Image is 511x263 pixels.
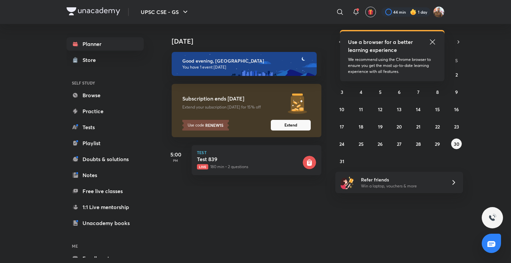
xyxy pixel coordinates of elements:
abbr: August 23, 2025 [454,124,459,130]
img: Company Logo [67,7,120,15]
img: evening [172,52,317,76]
a: Planner [67,37,144,51]
a: Playlist [67,136,144,150]
button: August 17, 2025 [337,121,347,132]
abbr: August 5, 2025 [379,89,382,95]
button: August 3, 2025 [337,87,347,97]
button: August 21, 2025 [413,121,424,132]
a: Company Logo [67,7,120,17]
p: Use code [182,120,229,131]
button: August 8, 2025 [432,87,443,97]
button: August 27, 2025 [394,138,405,149]
button: UPSC CSE - GS [137,5,193,19]
abbr: August 11, 2025 [359,106,363,113]
button: August 29, 2025 [432,138,443,149]
button: August 9, 2025 [451,87,462,97]
abbr: August 4, 2025 [360,89,362,95]
abbr: August 13, 2025 [397,106,402,113]
p: We recommend using the Chrome browser to ensure you get the most up-to-date learning experience w... [348,57,436,75]
button: August 26, 2025 [375,138,386,149]
abbr: August 16, 2025 [454,106,459,113]
h6: Refer friends [361,176,443,183]
img: avatar [368,9,374,15]
abbr: August 10, 2025 [339,106,344,113]
button: August 20, 2025 [394,121,405,132]
h5: 5:00 [162,150,189,158]
button: August 25, 2025 [356,138,366,149]
a: Store [67,53,144,67]
abbr: August 24, 2025 [339,141,344,147]
img: referral [341,176,354,189]
abbr: August 17, 2025 [340,124,344,130]
h6: SELF STUDY [67,77,144,89]
abbr: August 28, 2025 [416,141,421,147]
a: Unacademy books [67,216,144,230]
button: August 18, 2025 [356,121,366,132]
p: Extend your subscription [DATE] for 15% off [182,105,284,110]
a: 1:1 Live mentorship [67,200,144,214]
button: August 11, 2025 [356,104,366,115]
button: August 31, 2025 [337,156,347,166]
button: August 16, 2025 [451,104,462,115]
abbr: August 21, 2025 [416,124,421,130]
p: You have 1 event [DATE] [182,65,311,70]
img: ttu [488,214,496,222]
button: August 30, 2025 [451,138,462,149]
img: streak [410,9,417,15]
abbr: August 30, 2025 [454,141,459,147]
div: Store [83,56,100,64]
abbr: August 31, 2025 [340,158,344,164]
abbr: Saturday [455,57,458,64]
button: August 12, 2025 [375,104,386,115]
p: 180 min • 2 questions [197,164,301,170]
img: Himanshu Yadav [433,6,444,18]
button: August 28, 2025 [413,138,424,149]
h6: Good evening, [GEOGRAPHIC_DATA] [182,58,311,64]
abbr: August 20, 2025 [397,124,402,130]
abbr: August 26, 2025 [378,141,383,147]
abbr: August 6, 2025 [398,89,401,95]
button: August 13, 2025 [394,104,405,115]
abbr: August 15, 2025 [435,106,440,113]
abbr: August 7, 2025 [417,89,420,95]
button: August 24, 2025 [337,138,347,149]
a: Doubts & solutions [67,152,144,166]
abbr: August 8, 2025 [436,89,439,95]
abbr: August 27, 2025 [397,141,402,147]
button: August 19, 2025 [375,121,386,132]
abbr: August 18, 2025 [359,124,363,130]
abbr: August 14, 2025 [416,106,421,113]
abbr: August 3, 2025 [341,89,343,95]
h5: Test 839 [197,156,301,162]
a: Browse [67,89,144,102]
button: August 22, 2025 [432,121,443,132]
h6: ME [67,240,144,252]
button: August 10, 2025 [337,104,347,115]
h5: Use a browser for a better learning experience [348,38,414,54]
a: Free live classes [67,184,144,198]
button: August 14, 2025 [413,104,424,115]
button: August 4, 2025 [356,87,366,97]
abbr: August 12, 2025 [378,106,382,113]
button: August 23, 2025 [451,121,462,132]
abbr: August 29, 2025 [435,141,440,147]
button: August 2, 2025 [451,69,462,80]
a: Practice [67,105,144,118]
button: August 6, 2025 [394,87,405,97]
abbr: August 19, 2025 [378,124,383,130]
h5: Subscription ends [DATE] [182,95,284,102]
img: Subscription ends in 7 days [284,89,311,116]
a: Tests [67,121,144,134]
p: PM [162,158,189,162]
button: August 5, 2025 [375,87,386,97]
button: Extend [271,120,311,131]
span: Live [197,164,208,169]
h4: [DATE] [172,37,328,45]
abbr: August 22, 2025 [435,124,440,130]
abbr: August 25, 2025 [359,141,364,147]
abbr: August 2, 2025 [455,72,458,78]
button: August 7, 2025 [413,87,424,97]
abbr: August 9, 2025 [455,89,458,95]
strong: RENEW15 [204,122,224,128]
a: Notes [67,168,144,182]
